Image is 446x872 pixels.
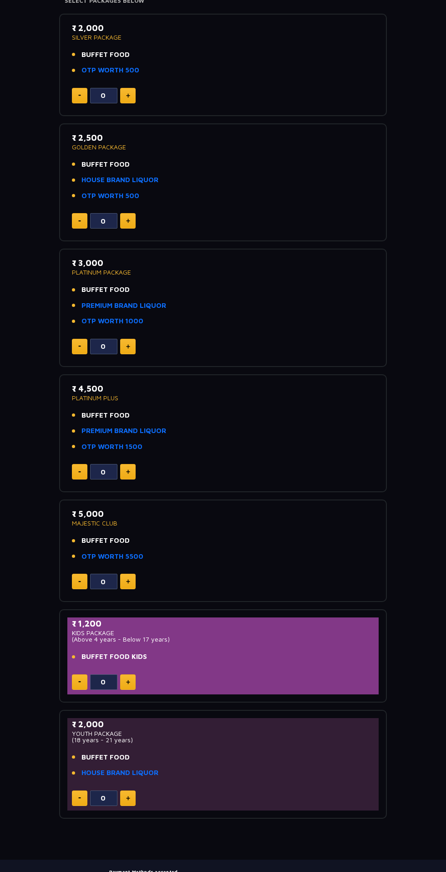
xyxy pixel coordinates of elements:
[126,219,130,223] img: plus
[78,681,81,683] img: minus
[72,520,374,526] p: MAJESTIC CLUB
[72,257,374,269] p: ₹ 3,000
[81,442,142,452] a: OTP WORTH 1500
[126,344,130,349] img: plus
[72,630,374,636] p: KIDS PACKAGE
[72,508,374,520] p: ₹ 5,000
[72,617,374,630] p: ₹ 1,200
[72,395,374,401] p: PLATINUM PLUS
[72,382,374,395] p: ₹ 4,500
[81,535,130,546] span: BUFFET FOOD
[72,730,374,737] p: YOUTH PACKAGE
[78,581,81,582] img: minus
[81,652,147,662] span: BUFFET FOOD KIDS
[81,191,139,201] a: OTP WORTH 500
[72,269,374,275] p: PLATINUM PACKAGE
[81,426,166,436] a: PREMIUM BRAND LIQUOR
[126,796,130,801] img: plus
[81,50,130,60] span: BUFFET FOOD
[81,410,130,421] span: BUFFET FOOD
[126,469,130,474] img: plus
[81,301,166,311] a: PREMIUM BRAND LIQUOR
[126,579,130,584] img: plus
[72,34,374,41] p: SILVER PACKAGE
[81,752,130,763] span: BUFFET FOOD
[78,346,81,347] img: minus
[126,680,130,684] img: plus
[81,285,130,295] span: BUFFET FOOD
[72,737,374,743] p: (18 years - 21 years)
[72,144,374,150] p: GOLDEN PACKAGE
[81,768,158,778] a: HOUSE BRAND LIQUOR
[81,175,158,185] a: HOUSE BRAND LIQUOR
[81,551,143,562] a: OTP WORTH 5500
[78,220,81,222] img: minus
[78,471,81,473] img: minus
[78,95,81,96] img: minus
[81,65,139,76] a: OTP WORTH 500
[126,93,130,98] img: plus
[78,797,81,799] img: minus
[72,22,374,34] p: ₹ 2,000
[72,636,374,643] p: (Above 4 years - Below 17 years)
[72,132,374,144] p: ₹ 2,500
[72,718,374,730] p: ₹ 2,000
[81,316,143,326] a: OTP WORTH 1000
[81,159,130,170] span: BUFFET FOOD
